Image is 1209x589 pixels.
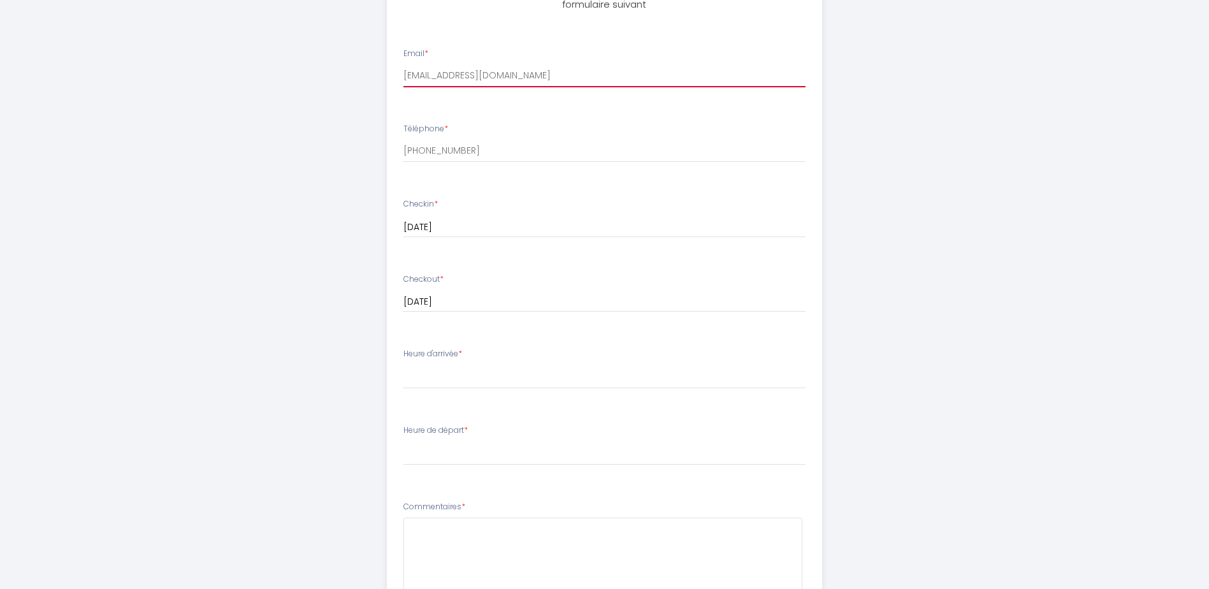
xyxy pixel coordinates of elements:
label: Heure d'arrivée [403,348,462,360]
label: Heure de départ [403,425,468,437]
label: Email [403,48,428,60]
label: Checkout [403,273,444,286]
label: Téléphone [403,123,448,135]
label: Commentaires [403,501,465,513]
label: Checkin [403,198,438,210]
